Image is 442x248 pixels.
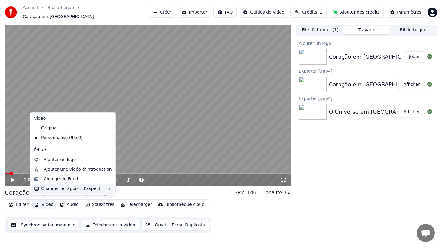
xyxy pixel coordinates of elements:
button: Paramètres [386,7,425,18]
button: Travaux [343,26,390,34]
button: Sous-titres [82,200,117,209]
div: Tonalité [263,189,282,196]
button: Ajouter des crédits [329,7,384,18]
button: Éditer [6,200,31,209]
span: Crédits [302,9,317,15]
button: Jouer [404,51,425,62]
div: Ajouter une vidéo d’introduction [44,166,112,172]
div: BPM [234,189,244,196]
button: Créer [149,7,175,18]
span: 0:03 [24,177,33,183]
div: F# [284,189,291,196]
button: Audio [57,200,81,209]
span: 1 [320,9,322,15]
div: O Universo em [GEOGRAPHIC_DATA] [329,108,428,116]
button: Ouvrir l'Ecran Duplicata [141,220,209,231]
div: Changer le rapport d'aspect [32,184,114,194]
span: ( 1 ) [333,27,339,33]
span: Coraçāo em [GEOGRAPHIC_DATA] [23,14,94,20]
button: Vidéo [32,200,56,209]
nav: breadcrumb [23,5,149,20]
div: Éditer [32,145,114,155]
div: Original [32,123,105,133]
button: Guides de vidéo [239,7,288,18]
button: Synchronisation manuelle [7,220,79,231]
button: Importer [178,7,211,18]
div: Bibliothèque cloud [165,202,204,208]
button: Télécharger [118,200,154,209]
button: Bibliothèque [390,26,436,34]
button: Afficher [398,79,425,90]
div: Ouvrir le chat [417,224,435,242]
div: Exporter [.mp4] [296,95,437,102]
div: Coraçāo em [GEOGRAPHIC_DATA] [329,53,420,61]
button: Crédits1 [290,7,327,18]
div: Ajouter un logo [44,157,76,163]
div: Ajouter un logo [296,39,437,47]
div: Changer le Fond [44,176,78,182]
div: 146 [247,189,256,196]
div: / [24,177,38,183]
div: Vidéo [32,114,114,123]
div: Coraçāo em [GEOGRAPHIC_DATA] [329,80,420,89]
div: Personnalisé (95c9) [32,133,105,143]
img: youka [5,6,17,18]
div: Paramètres [397,9,421,15]
a: Accueil [23,5,38,11]
button: Télécharger la vidéo [82,220,139,231]
button: FAQ [213,7,237,18]
a: Bibliothèque [48,5,74,11]
button: Afficher [398,107,425,117]
button: File d'attente [297,26,343,34]
div: Exporter [.mp4] [296,67,437,74]
div: Coraçāo em [GEOGRAPHIC_DATA] [5,188,106,197]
